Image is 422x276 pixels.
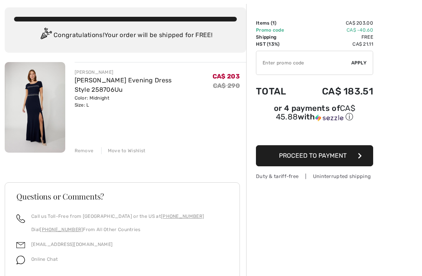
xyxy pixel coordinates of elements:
span: 1 [272,20,275,26]
div: Congratulations! Your order will be shipped for FREE! [14,28,237,43]
img: call [16,214,25,223]
td: Total [256,78,300,105]
input: Promo code [256,51,351,75]
s: CA$ 290 [213,82,240,89]
div: or 4 payments of with [256,105,373,122]
td: CA$ 21.11 [300,41,374,48]
span: Online Chat [31,256,58,262]
td: HST (13%) [256,41,300,48]
div: Duty & tariff-free | Uninterrupted shipping [256,173,373,180]
h3: Questions or Comments? [16,192,228,200]
a: [PERSON_NAME] Evening Dress Style 258706Uu [75,77,172,93]
td: Free [300,34,374,41]
div: or 4 payments ofCA$ 45.88withSezzle Click to learn more about Sezzle [256,105,373,125]
span: CA$ 203 [213,73,240,80]
td: CA$ 203.00 [300,20,374,27]
span: Apply [351,59,367,66]
img: Sezzle [315,114,343,121]
td: CA$ -40.60 [300,27,374,34]
iframe: PayPal-paypal [256,125,373,142]
a: [PHONE_NUMBER] [161,214,204,219]
img: email [16,241,25,249]
a: [EMAIL_ADDRESS][DOMAIN_NAME] [31,242,113,247]
p: Call us Toll-Free from [GEOGRAPHIC_DATA] or the US at [31,213,204,220]
p: Dial From All Other Countries [31,226,204,233]
div: Color: Midnight Size: L [75,94,213,109]
td: Items ( ) [256,20,300,27]
button: Proceed to Payment [256,145,373,166]
span: Proceed to Payment [279,152,347,159]
td: CA$ 183.51 [300,78,374,105]
div: Remove [75,147,94,154]
td: Shipping [256,34,300,41]
a: [PHONE_NUMBER] [40,227,83,232]
td: Promo code [256,27,300,34]
span: CA$ 45.88 [276,103,355,121]
div: [PERSON_NAME] [75,69,213,76]
img: Maxi Sheath Evening Dress Style 258706Uu [5,62,65,153]
img: Congratulation2.svg [38,28,54,43]
img: chat [16,256,25,264]
div: Move to Wishlist [101,147,146,154]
